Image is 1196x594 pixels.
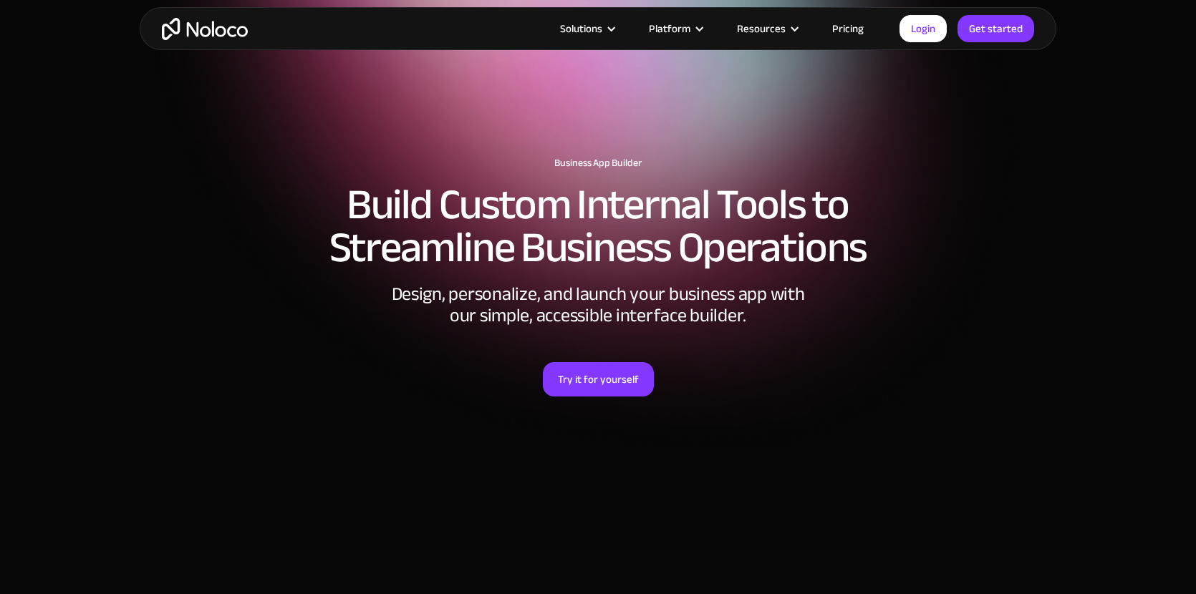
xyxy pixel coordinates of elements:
a: Get started [958,15,1034,42]
a: Try it for yourself [543,362,654,396]
div: Design, personalize, and launch your business app with our simple, accessible interface builder. [383,283,813,326]
div: Platform [649,19,690,38]
div: Resources [719,19,814,38]
div: Solutions [560,19,602,38]
div: Solutions [542,19,631,38]
div: Resources [737,19,786,38]
a: Pricing [814,19,882,38]
a: Login [900,15,947,42]
a: home [162,18,248,40]
h1: Business App Builder [154,157,1042,169]
h2: Build Custom Internal Tools to Streamline Business Operations [154,183,1042,269]
div: Platform [631,19,719,38]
